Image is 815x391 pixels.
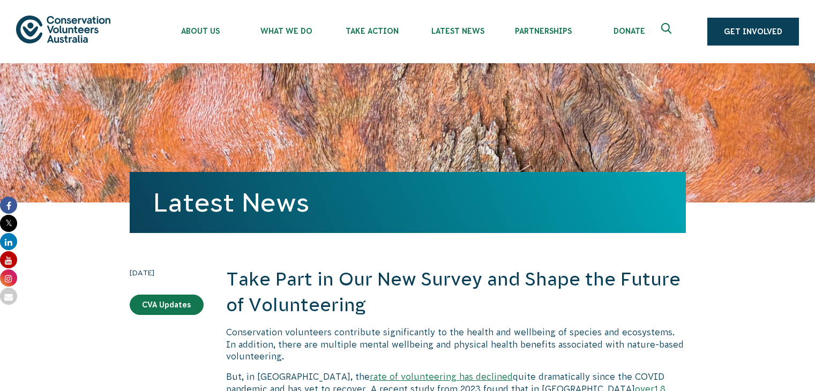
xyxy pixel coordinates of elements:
span: Partnerships [500,27,586,35]
p: Conservation volunteers contribute significantly to the health and wellbeing of species and ecosy... [226,326,686,362]
h2: Take Part in Our New Survey and Shape the Future of Volunteering [226,267,686,318]
span: Donate [586,27,672,35]
button: Expand search box Close search box [655,19,681,44]
span: What We Do [243,27,329,35]
span: Expand search box [661,23,675,40]
img: logo.svg [16,16,110,43]
time: [DATE] [130,267,204,279]
span: Take Action [329,27,415,35]
span: About Us [158,27,243,35]
a: CVA Updates [130,295,204,315]
a: rate of volunteering has declined [370,372,513,381]
span: Latest News [415,27,500,35]
a: Latest News [153,188,309,217]
a: Get Involved [707,18,799,46]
